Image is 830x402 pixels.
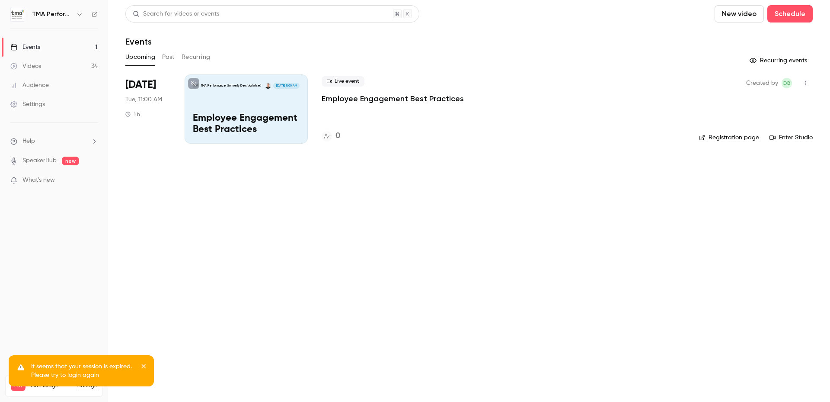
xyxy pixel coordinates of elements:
p: Employee Engagement Best Practices [193,113,300,135]
button: close [141,362,147,373]
div: Oct 21 Tue, 11:00 AM (America/Denver) [125,74,171,144]
span: Tue, 11:00 AM [125,95,162,104]
button: New video [715,5,764,23]
span: [DATE] 11:00 AM [273,83,299,89]
img: Charles Rogel [265,83,271,89]
h1: Events [125,36,152,47]
a: Employee Engagement Best Practices [322,93,464,104]
div: Events [10,43,40,51]
span: Created by [746,78,778,88]
span: Live event [322,76,364,87]
img: TMA Performance (formerly DecisionWise) [11,7,25,21]
span: Devin Black [782,78,792,88]
span: What's new [22,176,55,185]
p: It seems that your session is expired. Please try to login again [31,362,135,379]
li: help-dropdown-opener [10,137,98,146]
button: Recurring [182,50,211,64]
span: new [62,157,79,165]
span: [DATE] [125,78,156,92]
button: Schedule [767,5,813,23]
span: Help [22,137,35,146]
div: Settings [10,100,45,109]
div: 1 h [125,111,140,118]
p: TMA Performance (formerly DecisionWise) [201,84,261,88]
a: Employee Engagement Best PracticesTMA Performance (formerly DecisionWise)Charles Rogel[DATE] 11:0... [185,74,308,144]
button: Recurring events [746,54,813,68]
button: Upcoming [125,50,155,64]
div: Videos [10,62,41,71]
div: Audience [10,81,49,90]
a: SpeakerHub [22,156,57,165]
h4: 0 [335,130,340,142]
a: Enter Studio [769,133,813,142]
div: Search for videos or events [133,10,219,19]
button: Past [162,50,175,64]
span: DB [783,78,791,88]
a: Registration page [699,133,759,142]
a: 0 [322,130,340,142]
h6: TMA Performance (formerly DecisionWise) [32,10,73,19]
